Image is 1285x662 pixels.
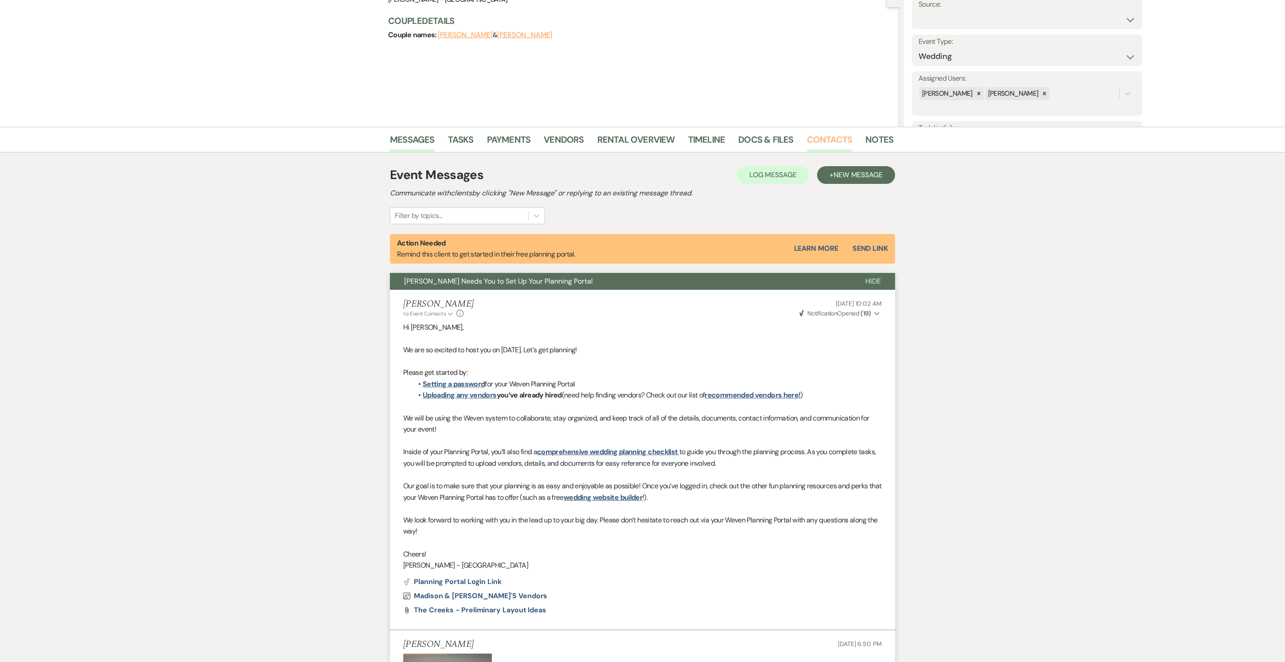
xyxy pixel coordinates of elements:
a: Rental Overview [597,132,675,152]
p: We look forward to working with you in the lead up to your big day. Please don’t hesitate to reac... [403,514,882,537]
label: Assigned Users: [919,72,1136,85]
p: Hi [PERSON_NAME], [403,322,882,333]
span: Log Message [749,170,797,179]
a: Messages [390,132,435,152]
span: [DATE] 6:50 PM [838,640,882,648]
button: Planning Portal Login Link [403,578,502,585]
span: Hide [865,276,881,286]
h5: [PERSON_NAME] [403,299,474,310]
a: Notes [865,132,893,152]
div: [PERSON_NAME] [985,87,1040,100]
p: Our goal is to make sure that your planning is as easy and enjoyable as possible! Once you’ve log... [403,480,882,503]
label: Event Type: [919,35,1136,48]
a: comprehensive [537,447,588,456]
div: Filter by topics... [395,210,442,221]
a: The Creeks - Preliminary Layout Ideas [414,607,546,614]
li: for your Weven Planning Portal [412,378,882,390]
strong: Action Needed [397,238,446,248]
h2: Communicate with clients by clicking "New Message" or replying to an existing message thread. [390,188,895,199]
button: NotificationOpened (19) [798,309,882,318]
a: Madison & [PERSON_NAME]'s Vendors [403,592,547,600]
a: recommended vendors here! [705,390,800,400]
a: Setting a password [423,379,485,389]
button: [PERSON_NAME] [497,31,552,39]
p: Remind this client to get started in their free planning portal. [397,238,575,260]
p: [PERSON_NAME] - [GEOGRAPHIC_DATA] [403,560,882,571]
a: Uploading any vendors [423,390,497,400]
p: We will be using the Weven system to collaborate, stay organized, and keep track of all of the de... [403,413,882,435]
strong: you’ve already hired [423,390,562,400]
button: [PERSON_NAME] Needs You to Set Up Your Planning Portal [390,273,851,290]
p: Cheers! [403,549,882,560]
button: +New Message [817,166,895,184]
span: Planning Portal Login Link [414,577,502,586]
button: Hide [851,273,895,290]
a: Payments [487,132,531,152]
label: Task List(s): [919,122,1136,135]
a: wedding website builder [564,493,642,502]
a: Contacts [807,132,853,152]
span: The Creeks - Preliminary Layout Ideas [414,605,546,615]
a: Tasks [448,132,474,152]
p: We are so excited to host you on [DATE]. Let's get planning! [403,344,882,356]
button: Send Link [853,245,888,252]
h1: Event Messages [390,166,483,184]
h3: Couple Details [388,15,884,27]
button: to: Event Contacts [403,310,454,318]
span: to: Event Contacts [403,310,446,317]
span: Notification [807,309,837,317]
a: wedding planning checklist [590,447,678,456]
span: Madison & [PERSON_NAME]'s Vendors [414,591,547,600]
span: [DATE] 10:02 AM [836,300,882,308]
p: Please get started by: [403,367,882,378]
button: Log Message [737,166,809,184]
h5: [PERSON_NAME] [403,639,474,650]
a: Docs & Files [738,132,793,152]
strong: ( 19 ) [861,309,871,317]
span: Opened [799,309,871,317]
span: [PERSON_NAME] Needs You to Set Up Your Planning Portal [404,276,593,286]
a: Vendors [544,132,584,152]
span: Couple names: [388,30,438,39]
a: Learn More [794,243,838,254]
a: Timeline [688,132,725,152]
span: & [438,31,552,39]
button: [PERSON_NAME] [438,31,493,39]
span: New Message [833,170,883,179]
li: (need help finding vendors? Check out our list of ) [412,389,882,401]
p: Inside of your Planning Portal, you’ll also find a to guide you through the planning process. As ... [403,446,882,469]
div: [PERSON_NAME] [919,87,974,100]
